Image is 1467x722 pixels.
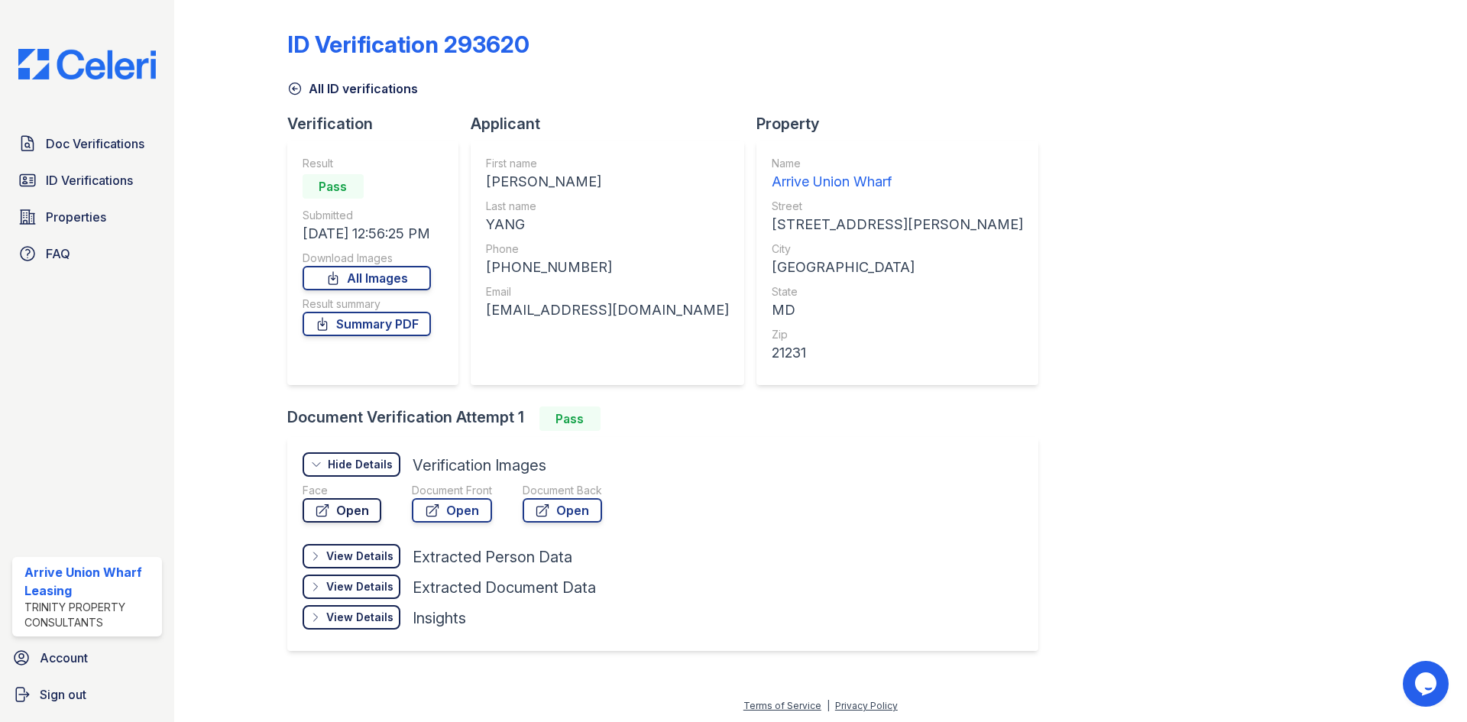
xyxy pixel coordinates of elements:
span: ID Verifications [46,171,133,189]
a: Name Arrive Union Wharf [772,156,1023,193]
a: Privacy Policy [835,700,898,711]
div: [STREET_ADDRESS][PERSON_NAME] [772,214,1023,235]
div: Face [303,483,381,498]
div: ID Verification 293620 [287,31,529,58]
div: Submitted [303,208,431,223]
iframe: chat widget [1403,661,1452,707]
div: [PERSON_NAME] [486,171,729,193]
div: Verification [287,113,471,134]
div: Pass [303,174,364,199]
img: CE_Logo_Blue-a8612792a0a2168367f1c8372b55b34899dd931a85d93a1a3d3e32e68fde9ad4.png [6,49,168,79]
div: Document Verification Attempt 1 [287,406,1051,431]
a: Account [6,643,168,673]
a: Properties [12,202,162,232]
div: MD [772,299,1023,321]
a: Open [412,498,492,523]
div: [GEOGRAPHIC_DATA] [772,257,1023,278]
div: View Details [326,610,393,625]
a: All Images [303,266,431,290]
a: ID Verifications [12,165,162,196]
div: YANG [486,214,729,235]
div: City [772,241,1023,257]
div: Document Front [412,483,492,498]
div: 21231 [772,342,1023,364]
a: Open [303,498,381,523]
div: Phone [486,241,729,257]
div: Trinity Property Consultants [24,600,156,630]
div: Extracted Person Data [413,546,572,568]
div: [EMAIL_ADDRESS][DOMAIN_NAME] [486,299,729,321]
div: Verification Images [413,455,546,476]
div: Result summary [303,296,431,312]
span: Doc Verifications [46,134,144,153]
div: Insights [413,607,466,629]
div: Hide Details [328,457,393,472]
span: Account [40,649,88,667]
div: State [772,284,1023,299]
div: Arrive Union Wharf Leasing [24,563,156,600]
div: Applicant [471,113,756,134]
div: View Details [326,579,393,594]
a: Terms of Service [743,700,821,711]
div: Result [303,156,431,171]
div: [PHONE_NUMBER] [486,257,729,278]
div: Zip [772,327,1023,342]
div: Download Images [303,251,431,266]
div: Name [772,156,1023,171]
a: FAQ [12,238,162,269]
div: Arrive Union Wharf [772,171,1023,193]
span: Sign out [40,685,86,704]
a: Doc Verifications [12,128,162,159]
div: Document Back [523,483,602,498]
a: All ID verifications [287,79,418,98]
div: | [827,700,830,711]
div: First name [486,156,729,171]
span: Properties [46,208,106,226]
div: Last name [486,199,729,214]
a: Summary PDF [303,312,431,336]
div: [DATE] 12:56:25 PM [303,223,431,244]
div: View Details [326,549,393,564]
div: Email [486,284,729,299]
div: Pass [539,406,601,431]
span: FAQ [46,244,70,263]
div: Property [756,113,1051,134]
div: Extracted Document Data [413,577,596,598]
div: Street [772,199,1023,214]
a: Open [523,498,602,523]
a: Sign out [6,679,168,710]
